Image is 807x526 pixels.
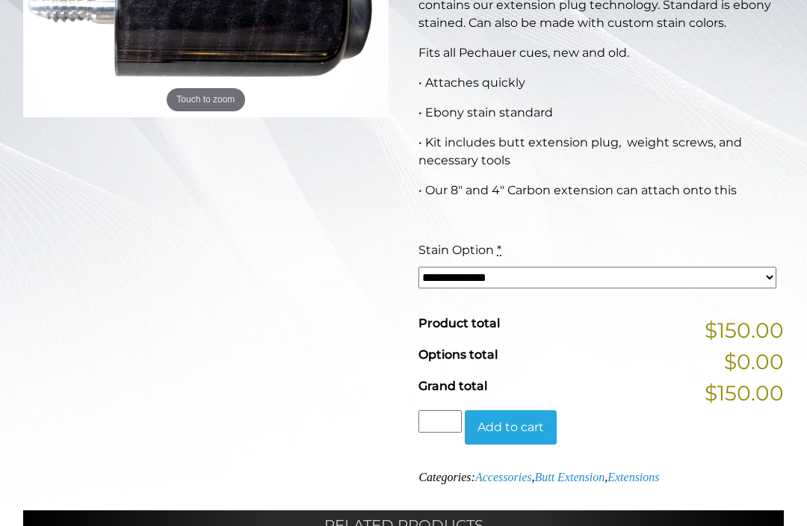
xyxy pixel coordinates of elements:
input: Product quantity [418,410,462,433]
button: Add to cart [465,410,557,445]
span: Product total [418,316,500,330]
span: $150.00 [705,377,784,409]
p: Fits all Pechauer cues, new and old. [418,44,784,62]
p: • Our 8″ and 4″ Carbon extension can attach onto this [418,182,784,199]
span: $0.00 [724,346,784,377]
span: Options total [418,347,498,362]
p: • Attaches quickly [418,74,784,92]
span: $150.00 [705,315,784,346]
a: Extensions [607,471,659,483]
p: • Kit includes butt extension plug, weight screws, and necessary tools [418,134,784,170]
span: Grand total [418,379,487,393]
span: Stain Option [418,243,494,257]
abbr: required [497,243,501,257]
p: • Ebony stain standard [418,104,784,122]
span: Categories: , , [418,471,659,483]
a: Accessories [475,471,532,483]
a: Butt Extension [534,471,605,483]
